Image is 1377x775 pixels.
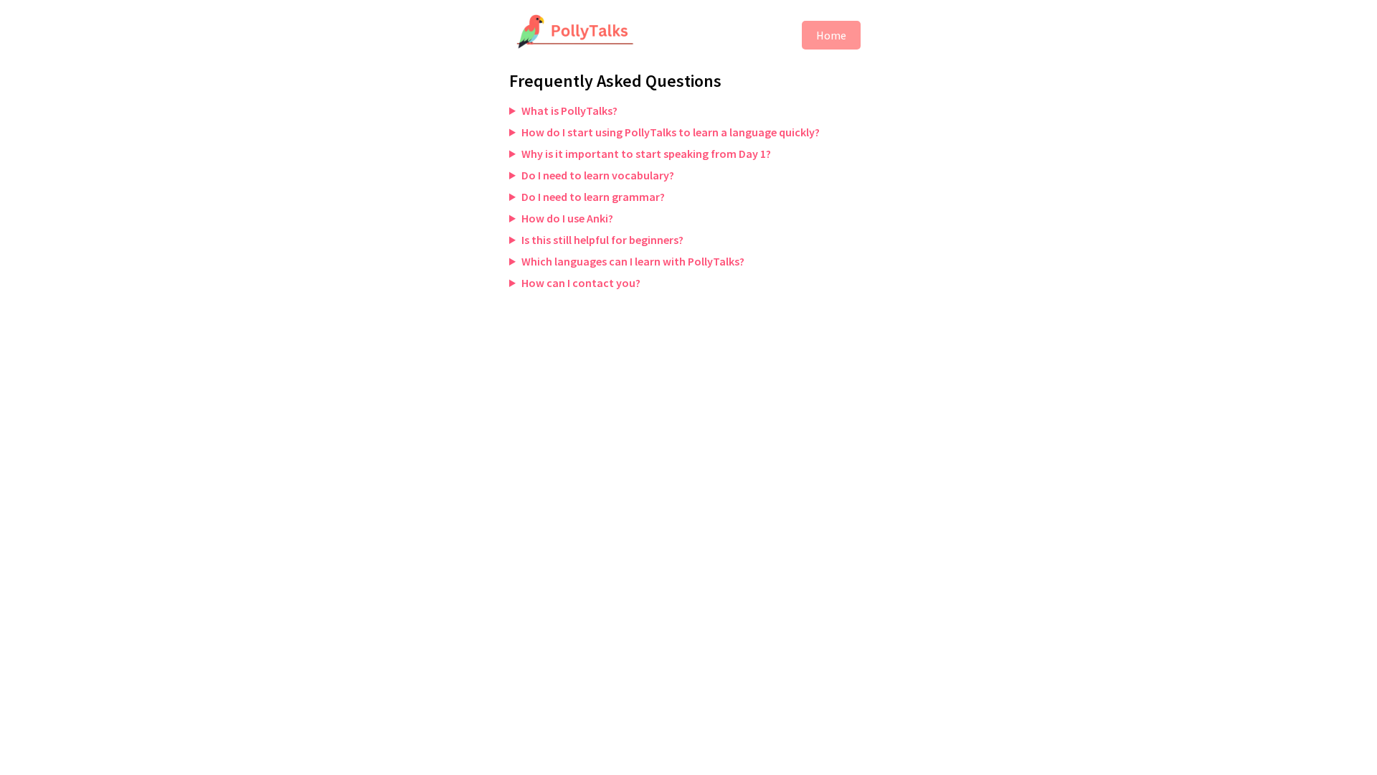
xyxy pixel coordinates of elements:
summary: Do I need to learn vocabulary? [509,168,868,182]
h1: Frequently Asked Questions [509,70,868,92]
summary: What is PollyTalks? [509,103,868,118]
button: Home [802,21,861,50]
img: PollyTalks Logo [516,14,634,50]
summary: Why is it important to start speaking from Day 1? [509,146,868,161]
summary: How do I start using PollyTalks to learn a language quickly? [509,125,868,139]
summary: Do I need to learn grammar? [509,189,868,204]
summary: How do I use Anki? [509,211,868,225]
summary: How can I contact you? [509,276,868,290]
summary: Which languages can I learn with PollyTalks? [509,254,868,268]
summary: Is this still helpful for beginners? [509,232,868,247]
